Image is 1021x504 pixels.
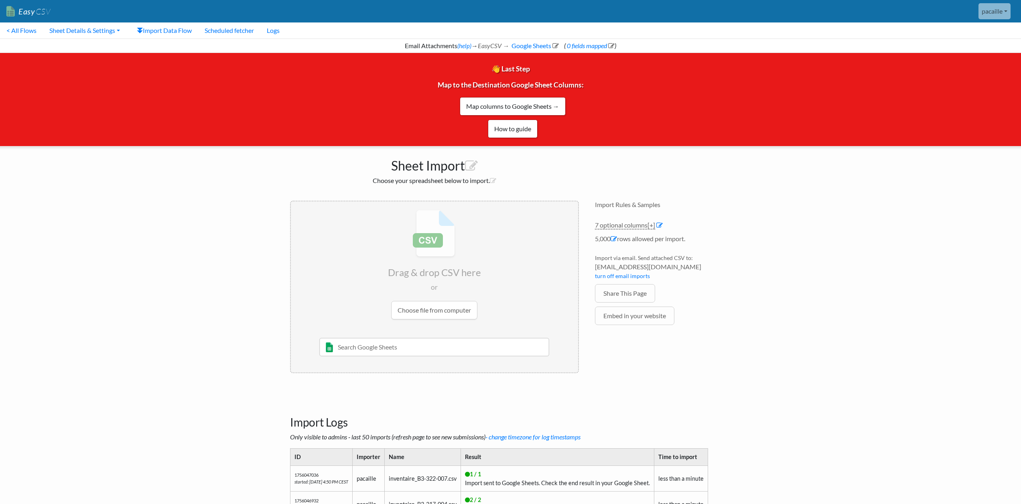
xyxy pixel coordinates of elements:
a: Logs [260,22,286,39]
h3: Import Logs [290,396,731,429]
span: ( ) [564,42,616,49]
span: 👋 Last Step Map to the Destination Google Sheet Columns: [438,65,584,130]
a: - change timezone for log timestamps [485,433,581,441]
th: Name [384,449,461,466]
a: Share This Page [595,284,655,303]
li: Import via email. Send attached CSV to: [595,254,731,284]
li: 5,000 rows allowed per import. [595,234,731,248]
input: Search Google Sheets [319,338,549,356]
i: Only visible to admins - last 50 imports (refresh page to see new submissions) [290,433,581,441]
a: Map columns to Google Sheets → [460,97,566,116]
th: ID [290,449,352,466]
span: 2 / 2 [465,496,481,503]
a: EasyCSV [6,3,51,20]
i: started: [DATE] 4:50 PM CEST [294,479,348,484]
td: inventaire_B3-322-007.csv [384,465,461,491]
a: turn off email imports [595,272,650,279]
a: Import Data Flow [130,22,198,39]
h4: Import Rules & Samples [595,201,731,208]
a: Sheet Details & Settings [43,22,126,39]
a: 7 optional columns[+] [595,221,655,230]
td: 1756047036 [290,465,352,491]
td: Import sent to Google Sheets. Check the end result in your Google Sheet. [461,465,654,491]
a: Embed in your website [595,307,674,325]
a: Scheduled fetcher [198,22,260,39]
span: [+] [648,221,655,229]
td: pacaille [352,465,384,491]
h2: Choose your spreadsheet below to import. [290,177,579,184]
th: Result [461,449,654,466]
a: How to guide [488,120,538,138]
span: 1 / 1 [465,471,481,478]
a: 0 fields mapped [566,42,615,49]
th: Time to import [654,449,708,466]
td: less than a minute [654,465,708,491]
span: [EMAIL_ADDRESS][DOMAIN_NAME] [595,262,731,272]
th: Importer [352,449,384,466]
a: (help) [457,42,471,49]
h1: Sheet Import [290,154,579,173]
a: pacaille [978,3,1011,19]
a: Google Sheets [510,42,559,49]
span: CSV [35,6,51,16]
i: EasyCSV → [478,42,509,49]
